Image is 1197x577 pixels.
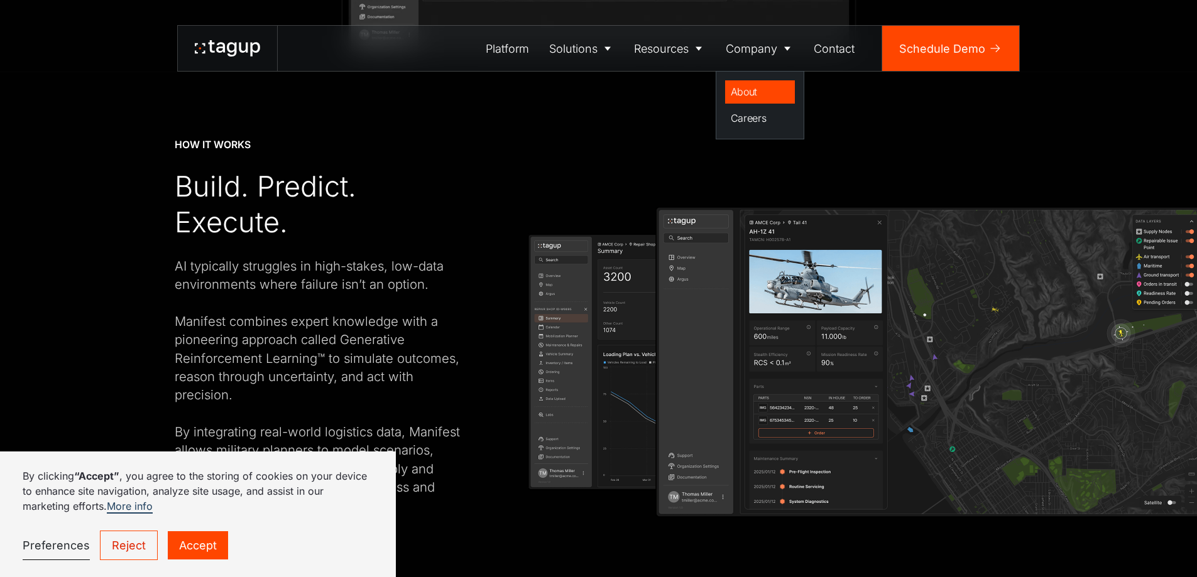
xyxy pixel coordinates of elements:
a: Reject [100,531,158,560]
a: About [725,80,795,104]
a: Resources [625,26,716,71]
a: Solutions [539,26,625,71]
p: By clicking , you agree to the storing of cookies on your device to enhance site navigation, anal... [23,468,373,514]
a: More info [107,500,153,514]
div: Contact [814,40,855,57]
a: Platform [476,26,540,71]
div: Schedule Demo [899,40,985,57]
a: Preferences [23,531,90,560]
a: Schedule Demo [882,26,1019,71]
nav: Company [716,71,804,139]
div: About [731,84,790,99]
div: HOW IT WORKS [175,138,251,152]
div: Resources [634,40,689,57]
div: Company [726,40,777,57]
strong: “Accept” [74,470,119,482]
a: Accept [168,531,228,559]
div: Solutions [549,40,598,57]
div: Build. Predict. Execute. [175,169,472,240]
div: AI typically struggles in high-stakes, low-data environments where failure isn’t an option. ‍ Man... [175,257,472,515]
a: Company [716,26,804,71]
a: Careers [725,107,795,131]
a: Contact [804,26,865,71]
div: Platform [486,40,529,57]
div: Careers [731,111,790,126]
